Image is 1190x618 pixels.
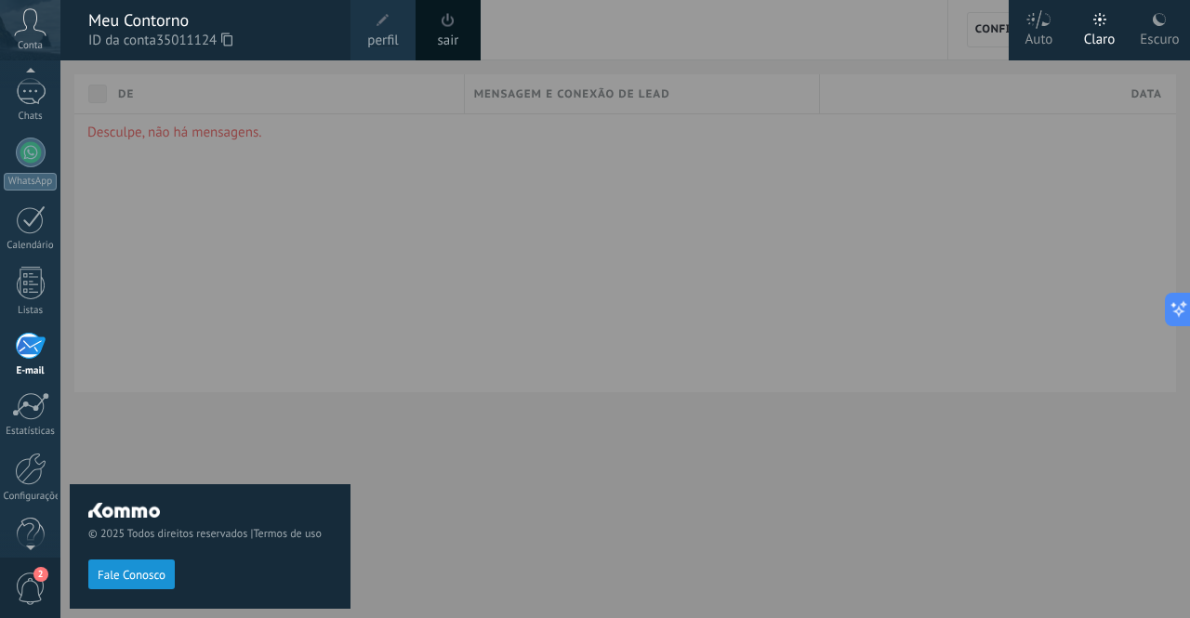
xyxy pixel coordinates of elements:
span: Conta [18,40,43,52]
span: 35011124 [156,31,232,51]
span: ID da conta [88,31,332,51]
div: Chats [4,111,58,123]
span: Fale Conosco [98,569,165,582]
div: Listas [4,305,58,317]
div: Meu Contorno [88,10,332,31]
div: Escuro [1140,12,1179,60]
div: Auto [1025,12,1053,60]
div: Calendário [4,240,58,252]
div: Estatísticas [4,426,58,438]
span: 2 [33,567,48,582]
div: Claro [1084,12,1116,60]
div: Configurações [4,491,58,503]
div: WhatsApp [4,173,57,191]
a: Termos de uso [253,527,321,541]
button: Fale Conosco [88,559,175,589]
a: Fale Conosco [88,567,175,581]
span: © 2025 Todos direitos reservados | [88,527,332,541]
span: perfil [367,31,398,51]
a: sair [438,31,459,51]
div: E-mail [4,365,58,377]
